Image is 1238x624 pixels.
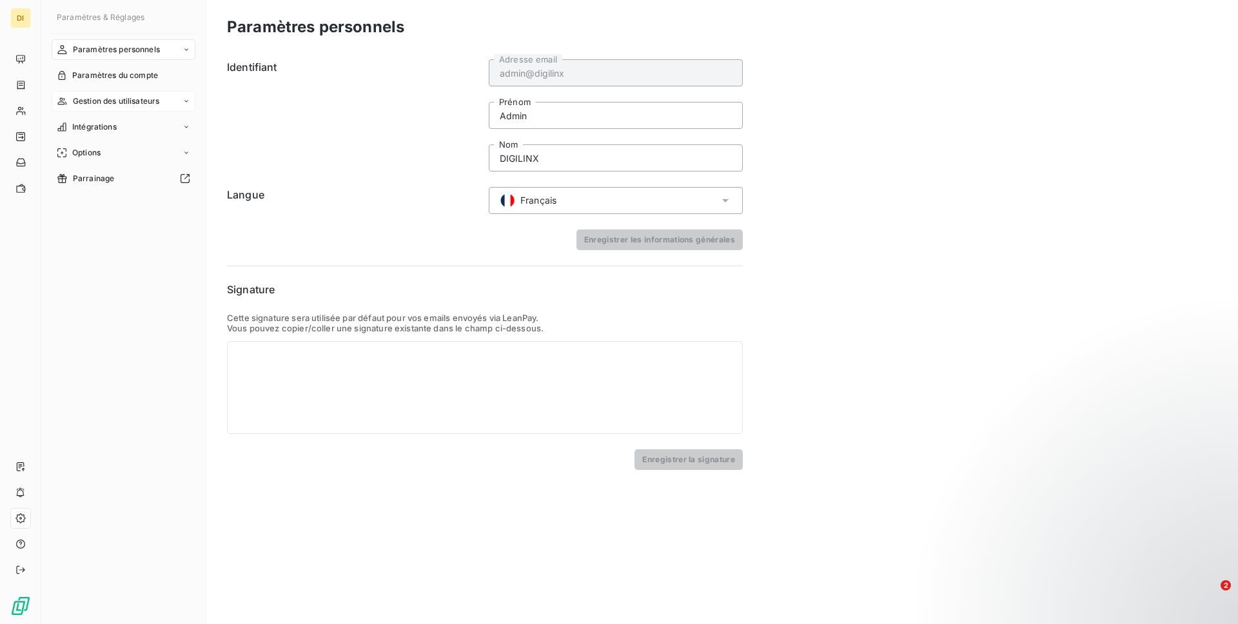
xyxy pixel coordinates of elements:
a: Paramètres du compte [52,65,195,86]
span: Gestion des utilisateurs [73,95,160,107]
h3: Paramètres personnels [227,15,404,39]
span: Options [72,147,101,159]
input: placeholder [489,144,743,171]
h6: Signature [227,282,743,297]
span: Paramètres personnels [73,44,160,55]
span: Français [520,194,556,207]
span: Parrainage [73,173,115,184]
img: Logo LeanPay [10,596,31,616]
p: Cette signature sera utilisée par défaut pour vos emails envoyés via LeanPay. [227,313,743,323]
span: Paramètres & Réglages [57,12,144,22]
input: placeholder [489,102,743,129]
span: 2 [1221,580,1231,590]
span: Intégrations [72,121,117,133]
input: placeholder [489,59,743,86]
div: DI [10,8,31,28]
a: Parrainage [52,168,195,189]
button: Enregistrer la signature [634,449,743,470]
h6: Langue [227,187,481,214]
iframe: Intercom notifications message [980,499,1238,589]
button: Enregistrer les informations générales [576,229,743,250]
p: Vous pouvez copier/coller une signature existante dans le champ ci-dessous. [227,323,743,333]
span: Paramètres du compte [72,70,158,81]
h6: Identifiant [227,59,481,171]
iframe: Intercom live chat [1194,580,1225,611]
